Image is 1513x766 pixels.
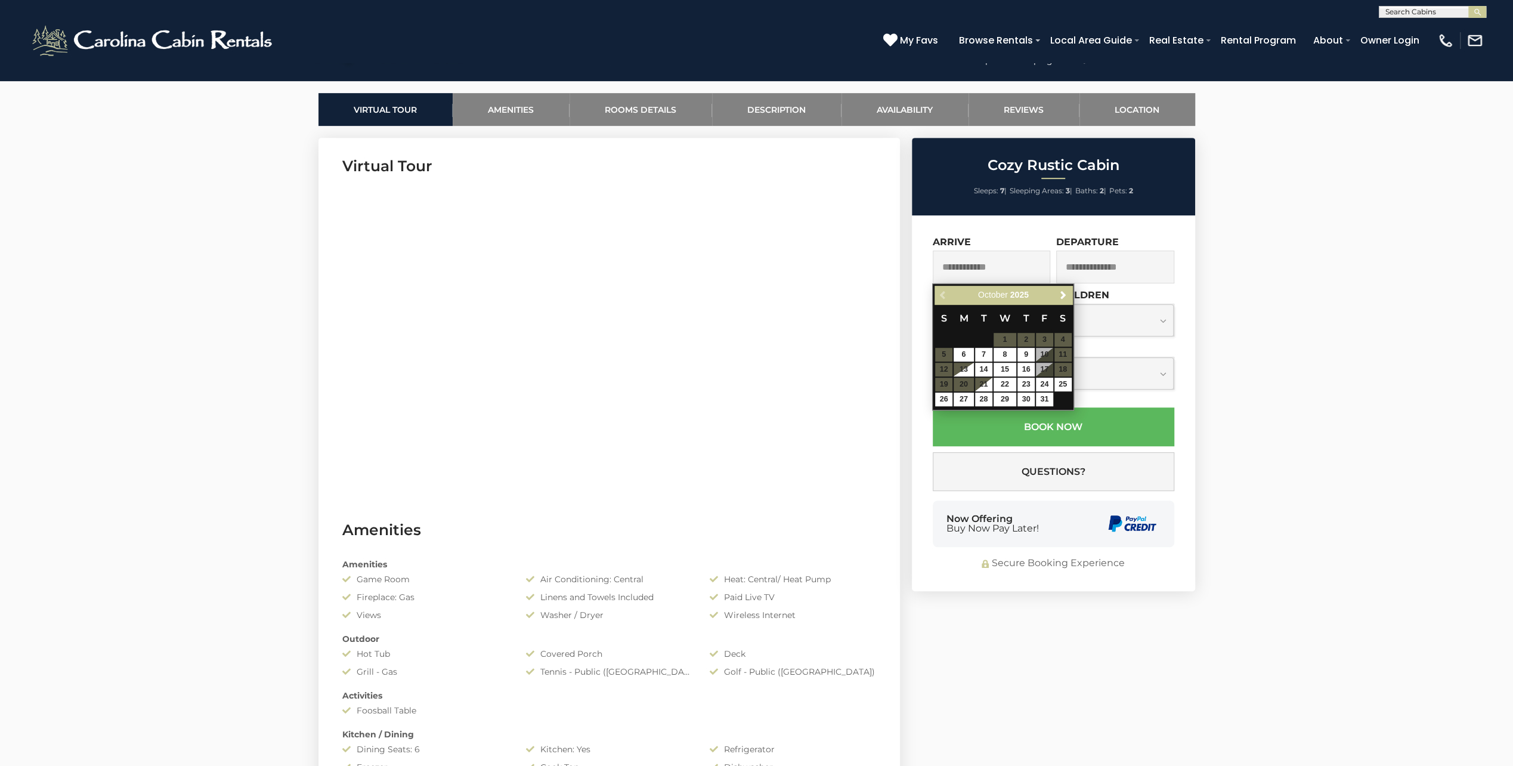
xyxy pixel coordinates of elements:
[953,30,1039,51] a: Browse Rentals
[994,378,1016,391] a: 22
[1079,93,1195,126] a: Location
[1036,378,1053,391] a: 24
[1056,236,1119,248] label: Departure
[1109,186,1127,195] span: Pets:
[1060,313,1066,324] span: Saturday
[1100,186,1104,195] strong: 2
[954,393,974,406] a: 27
[1056,288,1070,302] a: Next
[1000,313,1010,324] span: Wednesday
[333,743,517,755] div: Dining Seats: 6
[333,648,517,660] div: Hot Tub
[333,558,885,570] div: Amenities
[974,183,1007,199] li: |
[974,186,998,195] span: Sleeps:
[517,591,701,603] div: Linens and Towels Included
[1017,378,1035,391] a: 23
[935,393,952,406] a: 26
[1010,186,1064,195] span: Sleeping Areas:
[1075,183,1106,199] li: |
[959,313,968,324] span: Monday
[453,93,570,126] a: Amenities
[333,728,885,740] div: Kitchen / Dining
[517,743,701,755] div: Kitchen: Yes
[318,93,453,126] a: Virtual Tour
[517,648,701,660] div: Covered Porch
[1036,393,1053,406] a: 31
[1307,30,1349,51] a: About
[333,591,517,603] div: Fireplace: Gas
[1056,289,1109,301] label: Children
[342,156,876,177] h3: Virtual Tour
[1075,186,1098,195] span: Baths:
[333,573,517,585] div: Game Room
[933,407,1174,446] button: Book Now
[933,236,971,248] label: Arrive
[975,393,992,406] a: 28
[1466,32,1483,49] img: mail-regular-white.png
[933,557,1174,570] div: Secure Booking Experience
[975,348,992,362] a: 7
[994,393,1016,406] a: 29
[701,743,884,755] div: Refrigerator
[969,93,1079,126] a: Reviews
[1017,393,1035,406] a: 30
[954,348,974,362] a: 6
[915,157,1192,173] h2: Cozy Rustic Cabin
[333,690,885,702] div: Activities
[900,33,938,48] span: My Favs
[1066,186,1070,195] strong: 3
[1000,186,1004,195] strong: 7
[1129,186,1133,195] strong: 2
[933,452,1174,491] button: Questions?
[1017,348,1035,362] a: 9
[333,633,885,645] div: Outdoor
[975,363,992,376] a: 14
[30,23,277,58] img: White-1-2.png
[1215,30,1302,51] a: Rental Program
[517,666,701,678] div: Tennis - Public ([GEOGRAPHIC_DATA])
[712,93,841,126] a: Description
[517,609,701,621] div: Washer / Dryer
[333,666,517,678] div: Grill - Gas
[1437,32,1454,49] img: phone-regular-white.png
[342,520,876,540] h3: Amenities
[978,290,1008,299] span: October
[980,313,986,324] span: Tuesday
[1010,290,1029,299] span: 2025
[701,591,884,603] div: Paid Live TV
[570,93,712,126] a: Rooms Details
[1023,313,1029,324] span: Thursday
[517,573,701,585] div: Air Conditioning: Central
[946,514,1039,533] div: Now Offering
[1044,30,1138,51] a: Local Area Guide
[941,313,947,324] span: Sunday
[701,573,884,585] div: Heat: Central/ Heat Pump
[1059,290,1068,299] span: Next
[883,33,941,48] a: My Favs
[333,705,517,716] div: Foosball Table
[994,348,1016,362] a: 8
[701,609,884,621] div: Wireless Internet
[701,648,884,660] div: Deck
[1143,30,1209,51] a: Real Estate
[975,378,992,391] a: 21
[1054,378,1072,391] a: 25
[701,666,884,678] div: Golf - Public ([GEOGRAPHIC_DATA])
[333,609,517,621] div: Views
[1010,183,1072,199] li: |
[841,93,969,126] a: Availability
[994,363,1016,376] a: 15
[954,363,974,376] a: 13
[1354,30,1425,51] a: Owner Login
[1017,363,1035,376] a: 16
[1041,313,1047,324] span: Friday
[946,524,1039,533] span: Buy Now Pay Later!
